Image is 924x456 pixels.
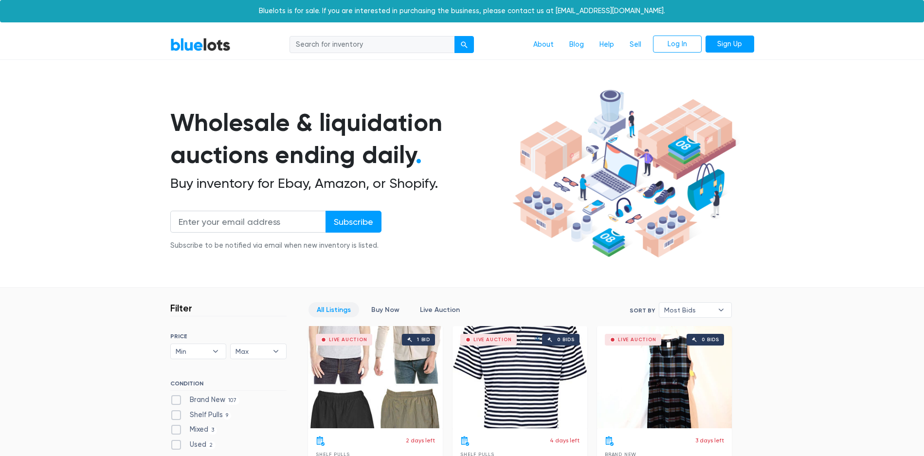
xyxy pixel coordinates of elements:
span: . [416,140,422,169]
h6: CONDITION [170,380,287,391]
input: Enter your email address [170,211,326,233]
a: Live Auction 0 bids [453,326,587,428]
label: Brand New [170,395,240,405]
b: ▾ [711,303,731,317]
label: Sort By [630,306,655,315]
a: BlueLots [170,37,231,52]
h2: Buy inventory for Ebay, Amazon, or Shopify. [170,175,509,192]
div: Subscribe to be notified via email when new inventory is listed. [170,240,381,251]
a: All Listings [308,302,359,317]
a: Sign Up [706,36,754,53]
a: Log In [653,36,702,53]
span: 3 [208,427,217,435]
span: 107 [225,397,240,404]
h3: Filter [170,302,192,314]
a: Blog [562,36,592,54]
a: Sell [622,36,649,54]
p: 3 days left [695,436,724,445]
h6: PRICE [170,333,287,340]
input: Search for inventory [290,36,455,54]
a: Live Auction [412,302,468,317]
div: 1 bid [417,337,430,342]
p: 2 days left [406,436,435,445]
div: Live Auction [473,337,512,342]
b: ▾ [205,344,226,359]
a: Buy Now [363,302,408,317]
div: Live Auction [618,337,656,342]
a: Help [592,36,622,54]
div: 0 bids [557,337,575,342]
a: About [525,36,562,54]
div: 0 bids [702,337,719,342]
span: Min [176,344,208,359]
input: Subscribe [326,211,381,233]
span: Max [236,344,268,359]
img: hero-ee84e7d0318cb26816c560f6b4441b76977f77a177738b4e94f68c95b2b83dbb.png [509,85,740,262]
span: Most Bids [664,303,713,317]
span: 2 [206,441,216,449]
a: Live Auction 1 bid [308,326,443,428]
label: Mixed [170,424,217,435]
div: Live Auction [329,337,367,342]
a: Live Auction 0 bids [597,326,732,428]
h1: Wholesale & liquidation auctions ending daily [170,107,509,171]
b: ▾ [266,344,286,359]
label: Used [170,439,216,450]
span: 9 [223,412,232,420]
p: 4 days left [550,436,580,445]
label: Shelf Pulls [170,410,232,420]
